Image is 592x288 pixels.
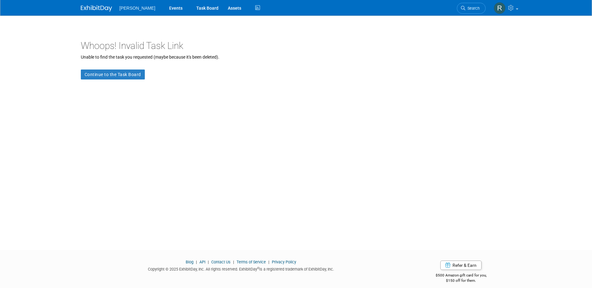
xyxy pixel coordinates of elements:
[457,3,486,14] a: Search
[211,260,231,264] a: Contact Us
[257,266,259,270] sup: ®
[81,5,112,12] img: ExhibitDay
[199,260,205,264] a: API
[81,54,511,60] div: Unable to find the task you requested (maybe because it's been deleted).
[81,41,511,51] h2: Whoops! Invalid Task Link
[232,260,236,264] span: |
[411,278,511,283] div: $150 off for them.
[411,269,511,283] div: $500 Amazon gift card for you,
[81,70,145,79] a: Continue to the Task Board
[120,6,155,11] span: [PERSON_NAME]
[465,6,480,11] span: Search
[272,260,296,264] a: Privacy Policy
[267,260,271,264] span: |
[440,261,482,270] a: Refer & Earn
[206,260,210,264] span: |
[186,260,193,264] a: Blog
[194,260,198,264] span: |
[494,2,506,14] img: Rebecca Deis
[81,265,402,272] div: Copyright © 2025 ExhibitDay, Inc. All rights reserved. ExhibitDay is a registered trademark of Ex...
[237,260,266,264] a: Terms of Service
